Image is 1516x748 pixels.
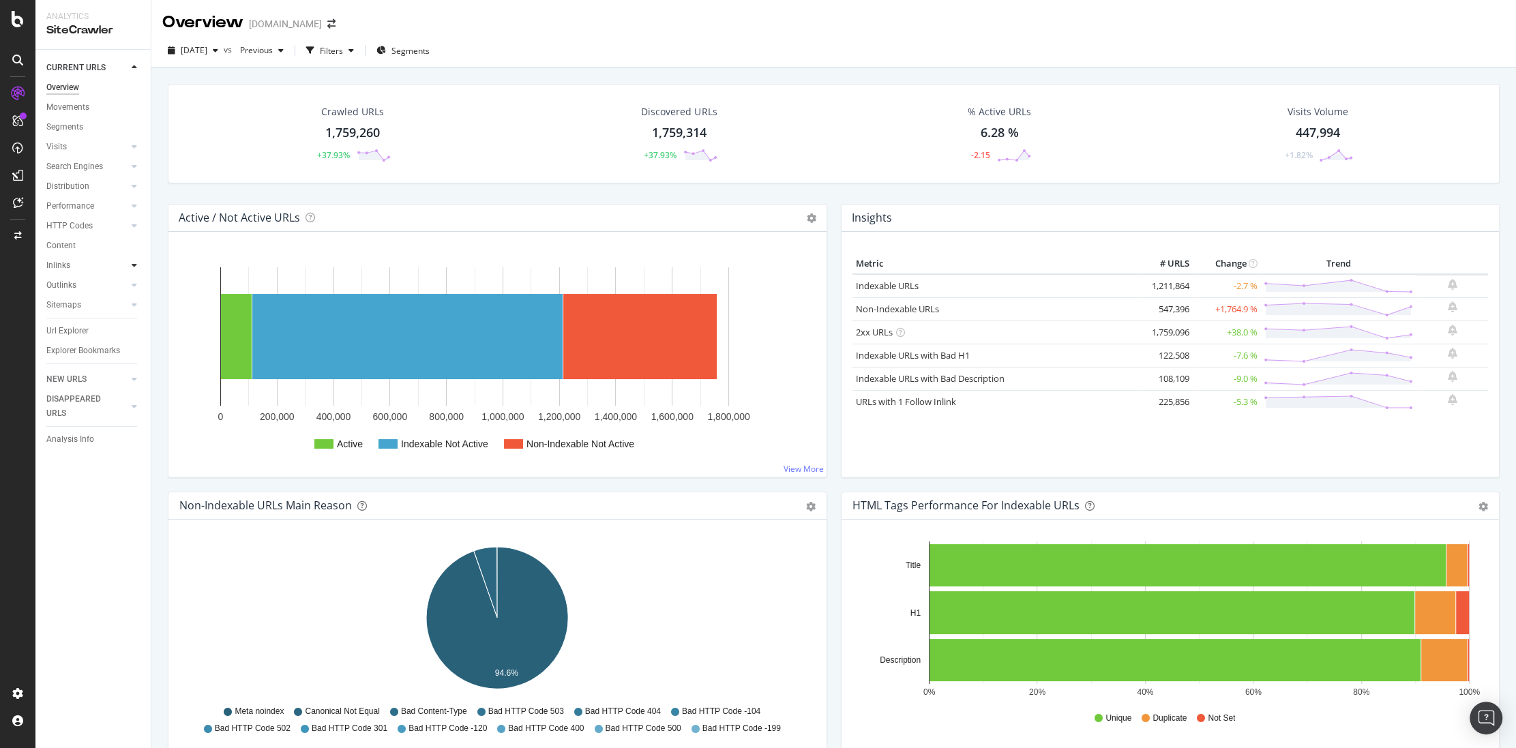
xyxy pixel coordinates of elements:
td: 1,211,864 [1138,274,1192,298]
div: % Active URLs [968,105,1031,119]
a: DISAPPEARED URLS [46,392,128,421]
span: Bad HTTP Code -104 [682,706,760,717]
text: 0% [923,687,935,697]
a: URLs with 1 Follow Inlink [856,395,956,408]
text: Description [879,655,920,665]
div: Filters [320,45,343,57]
a: NEW URLS [46,372,128,387]
text: 600,000 [373,411,408,422]
a: Outlinks [46,278,128,293]
span: Segments [391,45,430,57]
a: Overview [46,80,141,95]
td: +38.0 % [1192,320,1260,344]
h4: Insights [852,209,892,227]
th: # URLS [1138,254,1192,274]
div: bell-plus [1448,348,1457,359]
svg: A chart. [179,541,816,700]
button: Segments [371,40,435,61]
div: [DOMAIN_NAME] [249,17,322,31]
a: Indexable URLs [856,280,919,292]
div: Distribution [46,179,89,194]
div: +37.93% [317,149,350,161]
div: bell-plus [1448,325,1457,335]
span: Bad HTTP Code 503 [488,706,564,717]
text: 1,800,000 [707,411,749,422]
td: -5.3 % [1192,390,1260,413]
text: 200,000 [260,411,295,422]
div: Crawled URLs [321,105,384,119]
div: HTML Tags Performance for Indexable URLs [852,498,1080,512]
span: Bad HTTP Code 500 [605,723,681,734]
div: bell-plus [1448,394,1457,405]
a: View More [784,463,824,475]
span: Previous [235,44,273,56]
a: Sitemaps [46,298,128,312]
span: Bad HTTP Code 404 [585,706,661,717]
span: Bad HTTP Code 502 [215,723,291,734]
span: Bad HTTP Code -199 [702,723,781,734]
a: Search Engines [46,160,128,174]
span: Not Set [1208,713,1235,724]
a: 2xx URLs [856,326,893,338]
div: Outlinks [46,278,76,293]
div: Inlinks [46,258,70,273]
td: 547,396 [1138,297,1192,320]
div: Performance [46,199,94,213]
a: Inlinks [46,258,128,273]
a: Segments [46,120,141,134]
a: CURRENT URLS [46,61,128,75]
div: bell-plus [1448,301,1457,312]
a: Indexable URLs with Bad H1 [856,349,970,361]
a: Analysis Info [46,432,141,447]
div: Url Explorer [46,324,89,338]
span: vs [224,44,235,55]
span: Canonical Not Equal [305,706,379,717]
div: bell-plus [1448,279,1457,290]
a: Non-Indexable URLs [856,303,939,315]
a: Indexable URLs with Bad Description [856,372,1005,385]
text: 800,000 [429,411,464,422]
div: 1,759,260 [325,124,380,142]
text: 1,600,000 [651,411,694,422]
button: [DATE] [162,40,224,61]
div: bell-plus [1448,371,1457,382]
div: A chart. [179,254,816,466]
span: Duplicate [1153,713,1187,724]
button: Filters [301,40,359,61]
th: Metric [852,254,1138,274]
div: DISAPPEARED URLS [46,392,115,421]
text: 60% [1245,687,1261,697]
button: Previous [235,40,289,61]
div: Visits Volume [1287,105,1348,119]
div: A chart. [852,541,1489,700]
div: -2.15 [971,149,990,161]
span: Bad HTTP Code 301 [312,723,387,734]
div: Overview [46,80,79,95]
td: 225,856 [1138,390,1192,413]
div: Discovered URLs [641,105,717,119]
td: 1,759,096 [1138,320,1192,344]
div: HTTP Codes [46,219,93,233]
td: 108,109 [1138,367,1192,390]
a: HTTP Codes [46,219,128,233]
text: Title [905,560,921,570]
div: 1,759,314 [652,124,707,142]
a: Explorer Bookmarks [46,344,141,358]
div: Analysis Info [46,432,94,447]
text: 80% [1353,687,1369,697]
div: SiteCrawler [46,23,140,38]
div: Open Intercom Messenger [1470,702,1502,734]
text: Non-Indexable Not Active [526,438,634,449]
i: Options [807,213,816,223]
div: Movements [46,100,89,115]
text: 0 [218,411,224,422]
text: Active [337,438,363,449]
text: 400,000 [316,411,351,422]
text: 1,000,000 [481,411,524,422]
td: +1,764.9 % [1192,297,1260,320]
div: Analytics [46,11,140,23]
text: 100% [1459,687,1480,697]
div: Non-Indexable URLs Main Reason [179,498,352,512]
td: -7.6 % [1192,344,1260,367]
